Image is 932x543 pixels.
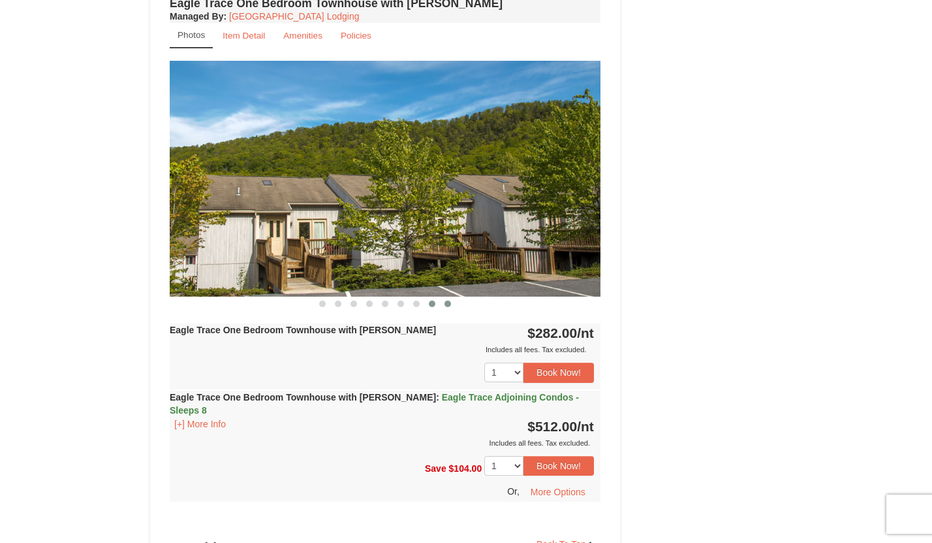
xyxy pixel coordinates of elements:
span: Save [425,463,446,473]
strong: Eagle Trace One Bedroom Townhouse with [PERSON_NAME] [170,392,579,416]
button: [+] More Info [170,417,230,431]
span: Managed By [170,11,223,22]
span: /nt [577,325,594,340]
button: More Options [522,482,594,502]
span: Or, [507,486,520,497]
a: Amenities [275,23,331,48]
a: Policies [332,23,380,48]
strong: : [170,11,226,22]
small: Item Detail [223,31,265,41]
button: Book Now! [523,456,594,476]
small: Policies [341,31,371,41]
span: $104.00 [449,463,482,473]
a: Photos [170,23,213,48]
strong: Eagle Trace One Bedroom Townhouse with [PERSON_NAME] [170,325,436,335]
strong: $282.00 [527,325,594,340]
button: Book Now! [523,363,594,382]
a: Item Detail [214,23,273,48]
small: Photos [178,30,205,40]
div: Includes all fees. Tax excluded. [170,343,594,356]
span: : [436,392,439,403]
span: /nt [577,419,594,434]
span: Eagle Trace Adjoining Condos - Sleeps 8 [170,392,579,416]
div: Includes all fees. Tax excluded. [170,436,594,450]
span: $512.00 [527,419,577,434]
img: 18876286-30-3377e3be.jpg [170,61,600,297]
a: [GEOGRAPHIC_DATA] Lodging [229,11,359,22]
small: Amenities [283,31,322,41]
